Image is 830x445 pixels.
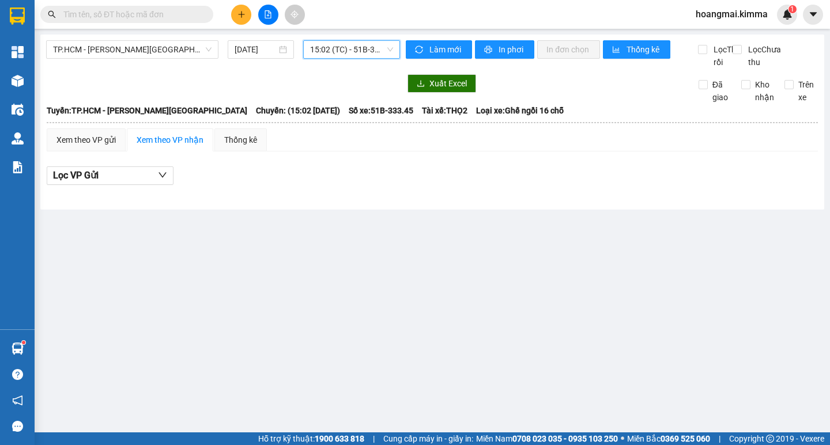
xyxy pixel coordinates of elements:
span: | [719,432,720,445]
span: 15:02 (TC) - 51B-333.45 [310,41,393,58]
input: 11/10/2025 [235,43,277,56]
button: syncLàm mới [406,40,472,59]
span: ⚪️ [621,436,624,441]
span: Số xe: 51B-333.45 [349,104,413,117]
img: warehouse-icon [12,132,24,144]
span: Hỗ trợ kỹ thuật: [258,432,364,445]
span: Lọc Thu rồi [709,43,742,69]
span: Miền Bắc [627,432,710,445]
sup: 1 [22,341,25,344]
img: solution-icon [12,161,24,173]
span: Lọc VP Gửi [53,168,99,182]
span: search [48,10,56,18]
span: sync [415,45,425,55]
img: logo-vxr [10,7,25,25]
button: printerIn phơi [475,40,534,59]
span: Loại xe: Ghế ngồi 16 chỗ [476,104,564,117]
strong: 0708 023 035 - 0935 103 250 [512,434,618,443]
span: Kho nhận [750,78,779,104]
span: Chuyến: (15:02 [DATE]) [256,104,340,117]
span: hoangmai.kimma [686,7,777,21]
span: Thống kê [627,43,661,56]
div: Thống kê [224,134,257,146]
div: Xem theo VP gửi [56,134,116,146]
button: caret-down [803,5,823,25]
span: TP.HCM - Vĩnh Long [53,41,212,58]
img: icon-new-feature [782,9,793,20]
img: warehouse-icon [12,75,24,87]
span: bar-chart [612,45,622,55]
img: warehouse-icon [12,343,24,355]
span: Làm mới [429,43,463,56]
b: Tuyến: TP.HCM - [PERSON_NAME][GEOGRAPHIC_DATA] [47,106,247,115]
span: printer [484,45,494,55]
button: Lọc VP Gửi [47,166,173,185]
img: warehouse-icon [12,104,24,116]
span: 1 [790,5,794,13]
span: | [373,432,375,445]
span: notification [12,395,23,406]
button: bar-chartThống kê [603,40,670,59]
button: In đơn chọn [537,40,600,59]
span: Tài xế: THỌ2 [422,104,467,117]
span: Cung cấp máy in - giấy in: [383,432,473,445]
button: aim [285,5,305,25]
button: file-add [258,5,278,25]
span: plus [237,10,246,18]
strong: 1900 633 818 [315,434,364,443]
span: Miền Nam [476,432,618,445]
sup: 1 [788,5,797,13]
span: file-add [264,10,272,18]
img: dashboard-icon [12,46,24,58]
button: downloadXuất Excel [408,74,476,93]
span: In phơi [499,43,525,56]
button: plus [231,5,251,25]
span: question-circle [12,369,23,380]
span: Lọc Chưa thu [744,43,784,69]
span: caret-down [808,9,818,20]
span: Đã giao [708,78,733,104]
span: message [12,421,23,432]
input: Tìm tên, số ĐT hoặc mã đơn [63,8,199,21]
div: Xem theo VP nhận [137,134,203,146]
span: Trên xe [794,78,818,104]
strong: 0369 525 060 [661,434,710,443]
span: aim [290,10,299,18]
span: copyright [766,435,774,443]
span: down [158,170,167,180]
